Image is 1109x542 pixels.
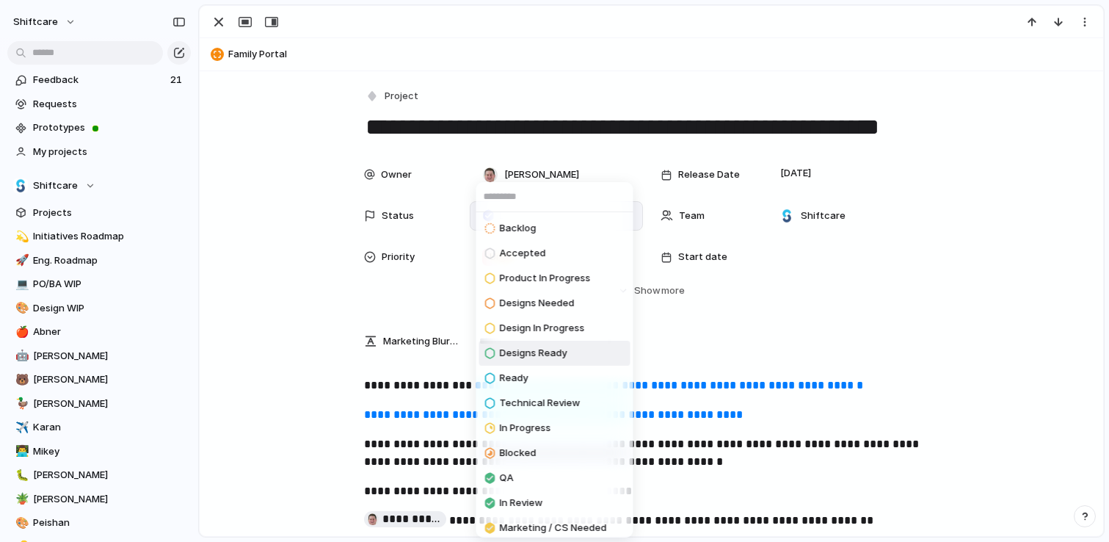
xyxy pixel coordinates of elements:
[500,371,528,386] span: Ready
[500,446,537,460] span: Blocked
[500,396,581,411] span: Technical Review
[500,246,546,261] span: Accepted
[500,296,575,311] span: Designs Needed
[500,471,514,485] span: QA
[500,521,607,535] span: Marketing / CS Needed
[500,271,591,286] span: Product In Progress
[500,496,543,510] span: In Review
[500,321,585,336] span: Design In Progress
[500,221,537,236] span: Backlog
[500,346,567,361] span: Designs Ready
[500,421,551,436] span: In Progress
